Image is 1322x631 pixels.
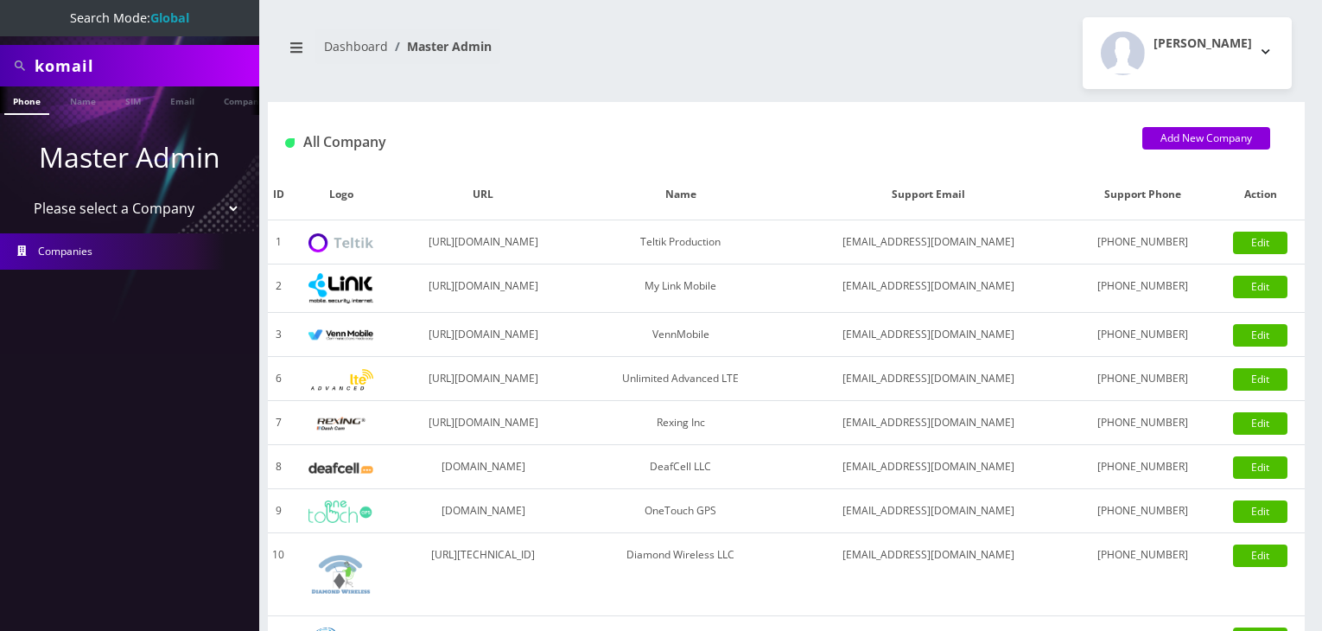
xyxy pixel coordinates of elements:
[61,86,105,113] a: Name
[789,357,1069,401] td: [EMAIL_ADDRESS][DOMAIN_NAME]
[573,265,789,313] td: My Link Mobile
[308,500,373,523] img: OneTouch GPS
[573,445,789,489] td: DeafCell LLC
[394,265,573,313] td: [URL][DOMAIN_NAME]
[573,533,789,616] td: Diamond Wireless LLC
[268,357,289,401] td: 6
[268,533,289,616] td: 10
[308,462,373,474] img: DeafCell LLC
[1233,276,1287,298] a: Edit
[1069,265,1217,313] td: [PHONE_NUMBER]
[1069,313,1217,357] td: [PHONE_NUMBER]
[394,401,573,445] td: [URL][DOMAIN_NAME]
[268,220,289,265] td: 1
[1233,500,1287,523] a: Edit
[1216,169,1305,220] th: Action
[1069,533,1217,616] td: [PHONE_NUMBER]
[1154,36,1252,51] h2: [PERSON_NAME]
[308,329,373,341] img: VennMobile
[308,369,373,391] img: Unlimited Advanced LTE
[789,533,1069,616] td: [EMAIL_ADDRESS][DOMAIN_NAME]
[1083,17,1292,89] button: [PERSON_NAME]
[308,233,373,253] img: Teltik Production
[394,169,573,220] th: URL
[324,38,388,54] a: Dashboard
[789,169,1069,220] th: Support Email
[394,313,573,357] td: [URL][DOMAIN_NAME]
[394,489,573,533] td: [DOMAIN_NAME]
[70,10,189,26] span: Search Mode:
[308,416,373,432] img: Rexing Inc
[394,220,573,265] td: [URL][DOMAIN_NAME]
[394,533,573,616] td: [URL][TECHNICAL_ID]
[1233,232,1287,254] a: Edit
[573,313,789,357] td: VennMobile
[215,86,273,113] a: Company
[1233,412,1287,435] a: Edit
[285,138,295,148] img: All Company
[35,49,255,82] input: Search All Companies
[789,401,1069,445] td: [EMAIL_ADDRESS][DOMAIN_NAME]
[573,489,789,533] td: OneTouch GPS
[573,169,789,220] th: Name
[268,169,289,220] th: ID
[394,445,573,489] td: [DOMAIN_NAME]
[573,401,789,445] td: Rexing Inc
[789,265,1069,313] td: [EMAIL_ADDRESS][DOMAIN_NAME]
[1069,169,1217,220] th: Support Phone
[268,265,289,313] td: 2
[789,445,1069,489] td: [EMAIL_ADDRESS][DOMAIN_NAME]
[38,244,92,258] span: Companies
[789,220,1069,265] td: [EMAIL_ADDRESS][DOMAIN_NAME]
[1069,220,1217,265] td: [PHONE_NUMBER]
[285,134,1116,150] h1: All Company
[1069,445,1217,489] td: [PHONE_NUMBER]
[394,357,573,401] td: [URL][DOMAIN_NAME]
[1233,324,1287,347] a: Edit
[1069,357,1217,401] td: [PHONE_NUMBER]
[268,401,289,445] td: 7
[268,313,289,357] td: 3
[1233,368,1287,391] a: Edit
[117,86,149,113] a: SIM
[573,357,789,401] td: Unlimited Advanced LTE
[281,29,773,78] nav: breadcrumb
[268,489,289,533] td: 9
[1233,545,1287,567] a: Edit
[1233,456,1287,479] a: Edit
[308,542,373,607] img: Diamond Wireless LLC
[289,169,394,220] th: Logo
[388,37,492,55] li: Master Admin
[162,86,203,113] a: Email
[1069,489,1217,533] td: [PHONE_NUMBER]
[150,10,189,26] strong: Global
[1142,127,1270,150] a: Add New Company
[308,273,373,303] img: My Link Mobile
[789,489,1069,533] td: [EMAIL_ADDRESS][DOMAIN_NAME]
[4,86,49,115] a: Phone
[268,445,289,489] td: 8
[1069,401,1217,445] td: [PHONE_NUMBER]
[789,313,1069,357] td: [EMAIL_ADDRESS][DOMAIN_NAME]
[573,220,789,265] td: Teltik Production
